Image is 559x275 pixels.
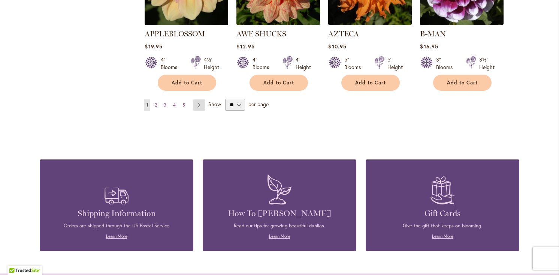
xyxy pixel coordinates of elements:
[328,43,346,50] span: $10.95
[344,56,365,71] div: 5" Blooms
[214,208,345,219] h4: How To [PERSON_NAME]
[269,233,290,239] a: Learn More
[145,29,205,38] a: APPLEBLOSSOM
[145,20,228,27] a: APPLEBLOSSOM
[420,29,446,38] a: B-MAN
[6,248,27,269] iframe: Launch Accessibility Center
[153,99,159,111] a: 2
[162,99,168,111] a: 3
[328,20,412,27] a: AZTECA
[420,43,438,50] span: $16.95
[106,233,127,239] a: Learn More
[355,80,386,86] span: Add to Cart
[432,233,453,239] a: Learn More
[172,80,202,86] span: Add to Cart
[328,29,359,38] a: AZTECA
[479,56,495,71] div: 3½' Height
[433,75,492,91] button: Add to Cart
[253,56,274,71] div: 4" Blooms
[236,20,320,27] a: AWE SHUCKS
[155,102,157,108] span: 2
[51,222,182,229] p: Orders are shipped through the US Postal Service
[263,80,294,86] span: Add to Cart
[161,56,182,71] div: 4" Blooms
[182,102,185,108] span: 5
[164,102,166,108] span: 3
[341,75,400,91] button: Add to Cart
[51,208,182,219] h4: Shipping Information
[208,101,221,108] span: Show
[173,102,176,108] span: 4
[377,208,508,219] h4: Gift Cards
[146,102,148,108] span: 1
[236,43,254,50] span: $12.95
[447,80,478,86] span: Add to Cart
[377,222,508,229] p: Give the gift that keeps on blooming.
[250,75,308,91] button: Add to Cart
[214,222,345,229] p: Read our tips for growing beautiful dahlias.
[171,99,178,111] a: 4
[420,20,504,27] a: B-MAN
[387,56,403,71] div: 5' Height
[236,29,286,38] a: AWE SHUCKS
[158,75,216,91] button: Add to Cart
[181,99,187,111] a: 5
[296,56,311,71] div: 4' Height
[204,56,219,71] div: 4½' Height
[145,43,162,50] span: $19.95
[436,56,457,71] div: 3" Blooms
[248,101,269,108] span: per page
